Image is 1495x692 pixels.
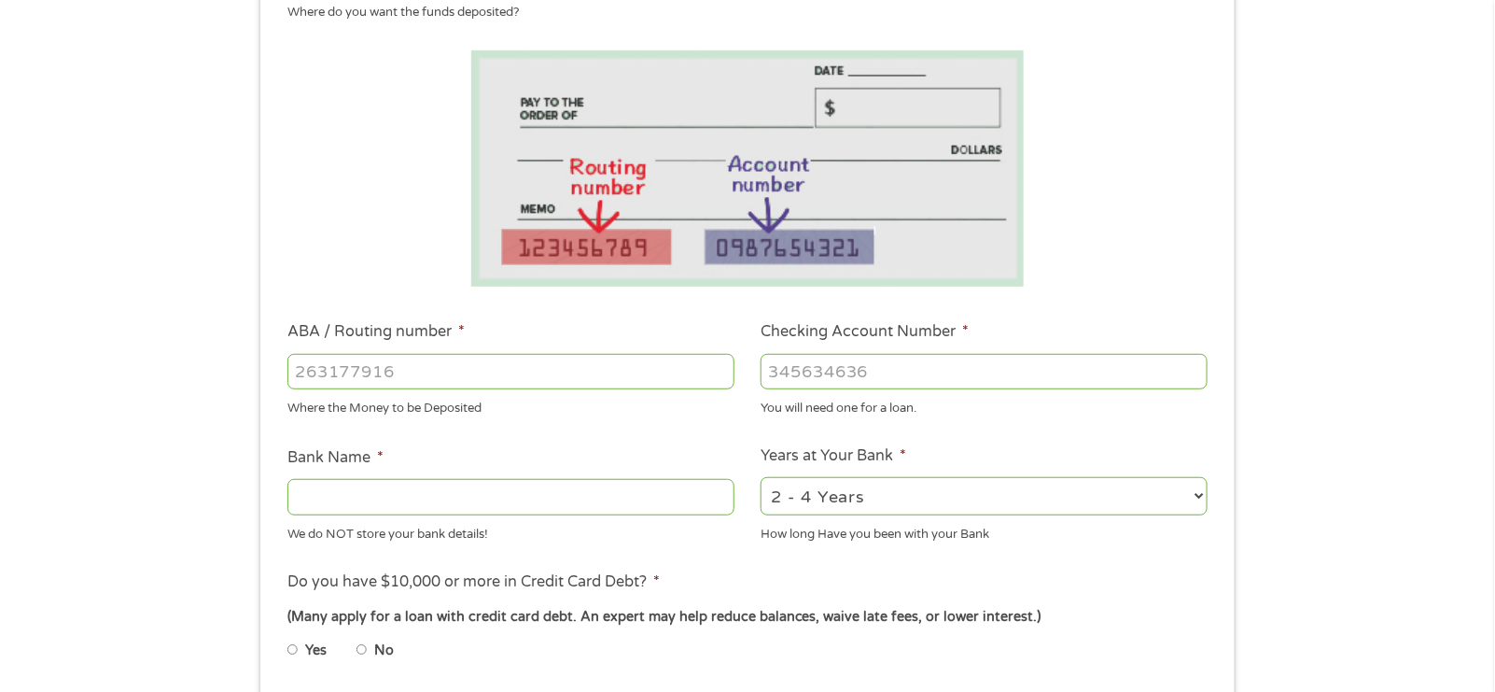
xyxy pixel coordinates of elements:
[761,446,906,466] label: Years at Your Bank
[287,4,1195,22] div: Where do you want the funds deposited?
[287,572,660,592] label: Do you have $10,000 or more in Credit Card Debt?
[305,641,327,661] label: Yes
[471,50,1024,287] img: Routing number location
[287,448,384,468] label: Bank Name
[761,393,1208,418] div: You will need one for a loan.
[761,322,969,342] label: Checking Account Number
[761,354,1208,389] input: 345634636
[287,354,734,389] input: 263177916
[374,641,394,661] label: No
[287,607,1208,628] div: (Many apply for a loan with credit card debt. An expert may help reduce balances, waive late fees...
[287,393,734,418] div: Where the Money to be Deposited
[287,518,734,544] div: We do NOT store your bank details!
[761,518,1208,544] div: How long Have you been with your Bank
[287,322,465,342] label: ABA / Routing number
